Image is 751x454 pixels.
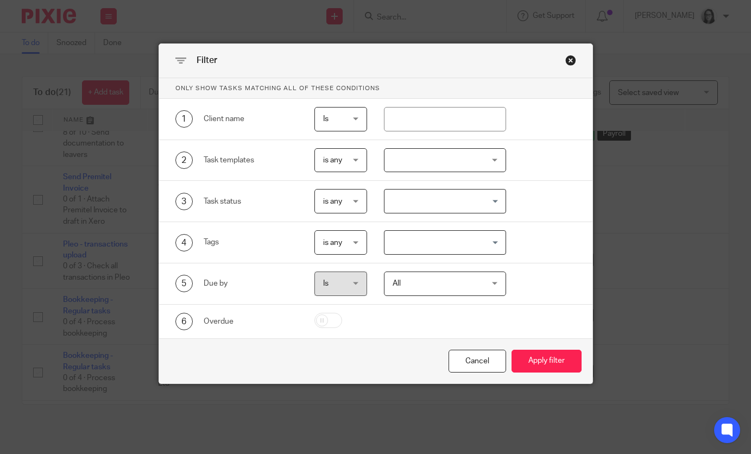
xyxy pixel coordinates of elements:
[323,156,342,164] span: is any
[175,275,193,292] div: 5
[204,196,298,207] div: Task status
[386,233,500,252] input: Search for option
[512,350,582,373] button: Apply filter
[175,152,193,169] div: 2
[204,278,298,289] div: Due by
[323,280,329,287] span: Is
[175,313,193,330] div: 6
[323,198,342,205] span: is any
[175,193,193,210] div: 3
[449,350,506,373] div: Close this dialog window
[204,316,298,327] div: Overdue
[204,237,298,248] div: Tags
[159,78,592,99] p: Only show tasks matching all of these conditions
[386,192,500,211] input: Search for option
[323,239,342,247] span: is any
[175,234,193,251] div: 4
[204,113,298,124] div: Client name
[197,56,217,65] span: Filter
[565,55,576,66] div: Close this dialog window
[393,280,401,287] span: All
[175,110,193,128] div: 1
[204,155,298,166] div: Task templates
[323,115,329,123] span: Is
[384,230,506,255] div: Search for option
[384,189,506,213] div: Search for option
